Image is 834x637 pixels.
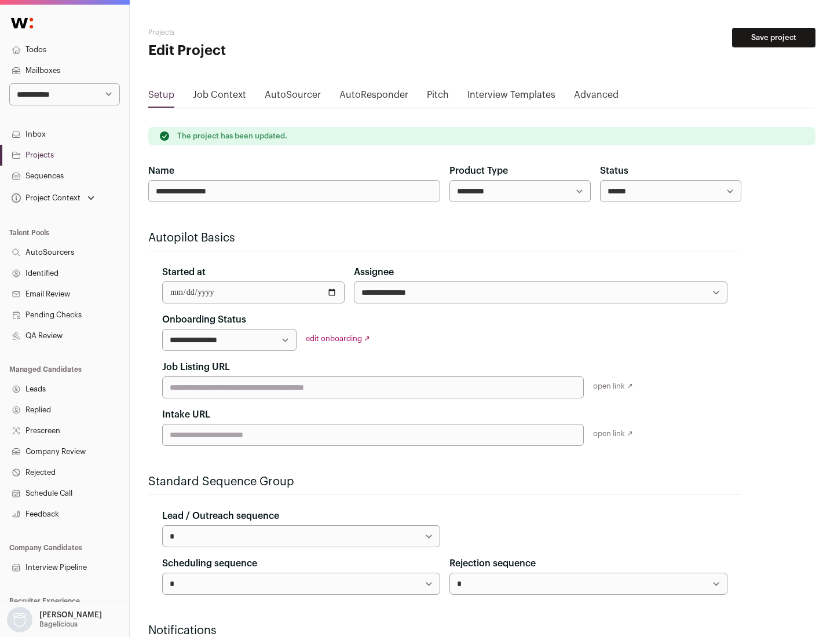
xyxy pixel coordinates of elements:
label: Lead / Outreach sequence [162,509,279,523]
a: Setup [148,88,174,107]
h1: Edit Project [148,42,371,60]
a: edit onboarding ↗ [306,335,370,342]
a: Advanced [574,88,619,107]
h2: Standard Sequence Group [148,474,741,490]
button: Open dropdown [9,190,97,206]
label: Intake URL [162,408,210,422]
a: AutoSourcer [265,88,321,107]
a: Interview Templates [467,88,555,107]
img: nopic.png [7,607,32,632]
label: Scheduling sequence [162,557,257,570]
div: Project Context [9,193,81,203]
a: AutoResponder [339,88,408,107]
button: Open dropdown [5,607,104,632]
label: Name [148,164,174,178]
button: Save project [732,28,815,47]
h2: Autopilot Basics [148,230,741,246]
label: Rejection sequence [449,557,536,570]
p: The project has been updated. [177,131,287,141]
label: Status [600,164,628,178]
label: Assignee [354,265,394,279]
h2: Projects [148,28,371,37]
label: Onboarding Status [162,313,246,327]
label: Product Type [449,164,508,178]
label: Started at [162,265,206,279]
p: [PERSON_NAME] [39,610,102,620]
img: Wellfound [5,12,39,35]
a: Pitch [427,88,449,107]
a: Job Context [193,88,246,107]
p: Bagelicious [39,620,78,629]
label: Job Listing URL [162,360,230,374]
